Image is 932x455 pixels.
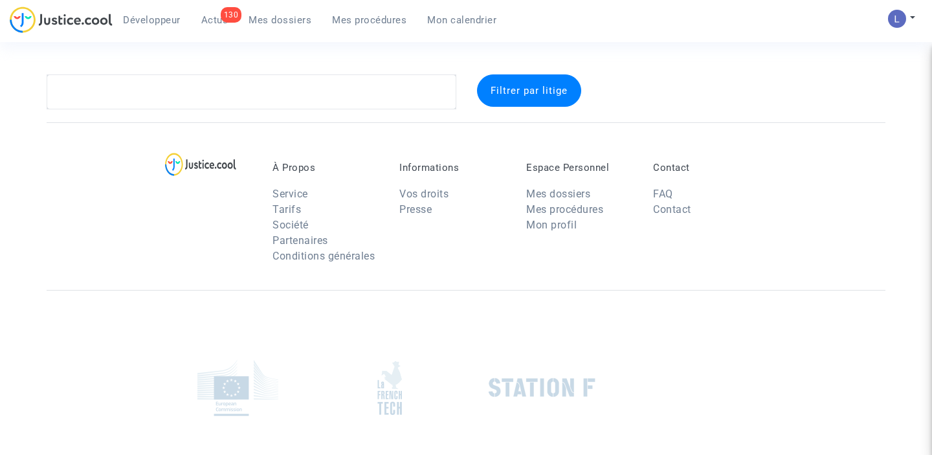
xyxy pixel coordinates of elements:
a: Mon profil [526,219,577,231]
span: Mes dossiers [249,14,311,26]
a: Société [272,219,309,231]
a: Développeur [113,10,191,30]
p: Espace Personnel [526,162,634,173]
span: Mon calendrier [427,14,496,26]
a: Contact [653,203,691,216]
a: FAQ [653,188,673,200]
img: europe_commision.png [197,360,278,416]
img: stationf.png [489,378,595,397]
a: Mes procédures [322,10,417,30]
a: Conditions générales [272,250,375,262]
span: Mes procédures [332,14,406,26]
a: Mes procédures [526,203,603,216]
span: Filtrer par litige [491,85,568,96]
a: 130Actus [191,10,239,30]
img: jc-logo.svg [10,6,113,33]
img: french_tech.png [377,361,402,416]
div: 130 [221,7,242,23]
span: Développeur [123,14,181,26]
span: Actus [201,14,228,26]
p: Informations [399,162,507,173]
a: Mes dossiers [238,10,322,30]
a: Mon calendrier [417,10,507,30]
p: Contact [653,162,760,173]
a: Tarifs [272,203,301,216]
img: AATXAJzI13CaqkJmx-MOQUbNyDE09GJ9dorwRvFSQZdH=s96-c [888,10,906,28]
a: Presse [399,203,432,216]
a: Service [272,188,308,200]
a: Vos droits [399,188,449,200]
img: logo-lg.svg [165,153,237,176]
a: Mes dossiers [526,188,590,200]
p: À Propos [272,162,380,173]
a: Partenaires [272,234,328,247]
